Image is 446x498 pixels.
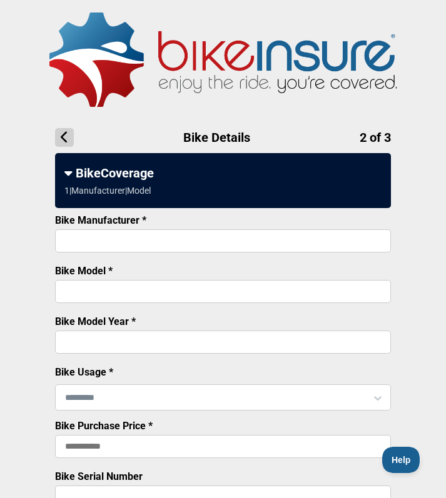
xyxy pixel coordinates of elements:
iframe: Toggle Customer Support [382,447,421,473]
span: 2 of 3 [360,130,391,145]
label: Bike Purchase Price * [55,420,153,432]
label: Bike Model * [55,265,113,277]
label: Bike Serial Number [55,471,143,482]
h1: Bike Details [55,128,391,147]
label: Bike Usage * [55,366,113,378]
div: BikeCoverage [64,166,382,181]
label: Bike Manufacturer * [55,214,146,226]
label: Bike Model Year * [55,316,136,327]
div: 1 | Manufacturer | Model [64,186,151,196]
